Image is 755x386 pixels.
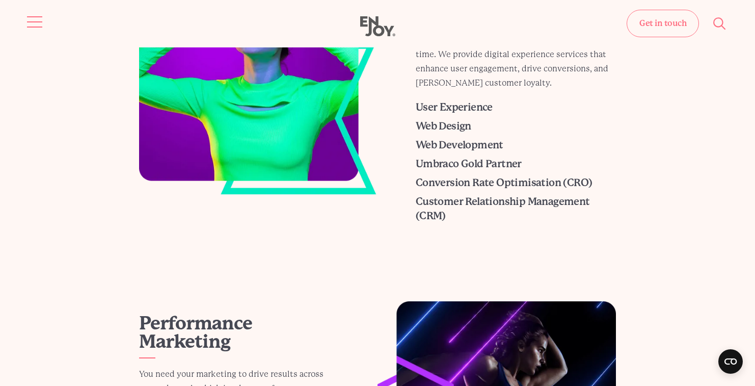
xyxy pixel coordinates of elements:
a: Umbraco Gold Partner [416,158,522,170]
a: Conversion Rate Optimisation (CRO) [416,177,592,189]
a: Customer Relationship Management (CRM) [416,196,590,222]
a: User Experience [416,101,493,113]
button: Site navigation [24,11,46,33]
a: Get in touch [627,10,699,37]
a: Web Development [416,139,503,151]
button: Open CMP widget [718,349,743,374]
a: Web Design [416,120,471,132]
button: Site search [709,13,731,34]
a: Performance Marketing [139,313,252,352]
p: Deliver a seamless customer experience at every touchpoint and grow your business one click at a ... [416,19,616,90]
